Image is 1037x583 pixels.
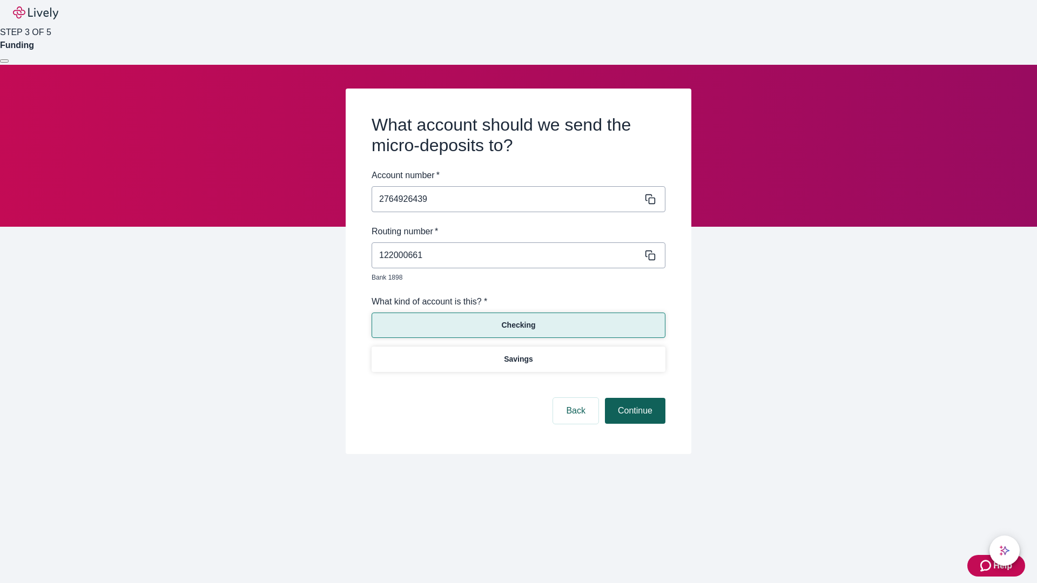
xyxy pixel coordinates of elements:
[645,194,656,205] svg: Copy to clipboard
[372,347,665,372] button: Savings
[372,313,665,338] button: Checking
[967,555,1025,577] button: Zendesk support iconHelp
[372,273,658,282] p: Bank 1898
[372,295,487,308] label: What kind of account is this? *
[980,559,993,572] svg: Zendesk support icon
[643,192,658,207] button: Copy message content to clipboard
[501,320,535,331] p: Checking
[643,248,658,263] button: Copy message content to clipboard
[989,535,1020,566] button: chat
[372,169,440,182] label: Account number
[645,250,656,261] svg: Copy to clipboard
[372,114,665,156] h2: What account should we send the micro-deposits to?
[605,398,665,424] button: Continue
[993,559,1012,572] span: Help
[13,6,58,19] img: Lively
[504,354,533,365] p: Savings
[553,398,598,424] button: Back
[372,225,438,238] label: Routing number
[999,545,1010,556] svg: Lively AI Assistant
